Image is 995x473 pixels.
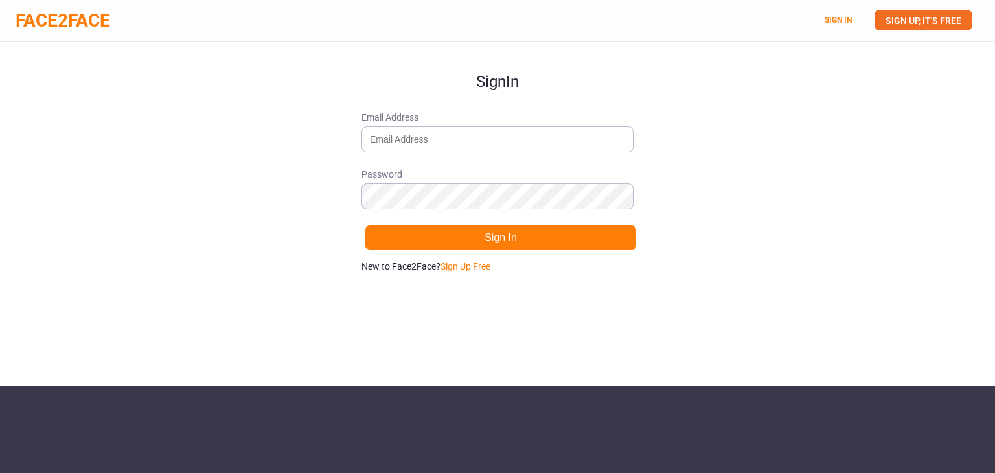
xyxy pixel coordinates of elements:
h1: Sign In [361,42,634,90]
button: Sign In [365,225,637,251]
span: Password [361,168,634,181]
span: Email Address [361,111,634,124]
input: Email Address [361,126,634,152]
a: FACE2FACE [16,10,110,31]
a: SIGN IN [825,16,852,25]
p: New to Face2Face? [361,260,634,273]
a: SIGN UP, IT'S FREE [875,10,972,30]
input: Password [361,183,634,209]
a: Sign Up Free [440,261,490,271]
